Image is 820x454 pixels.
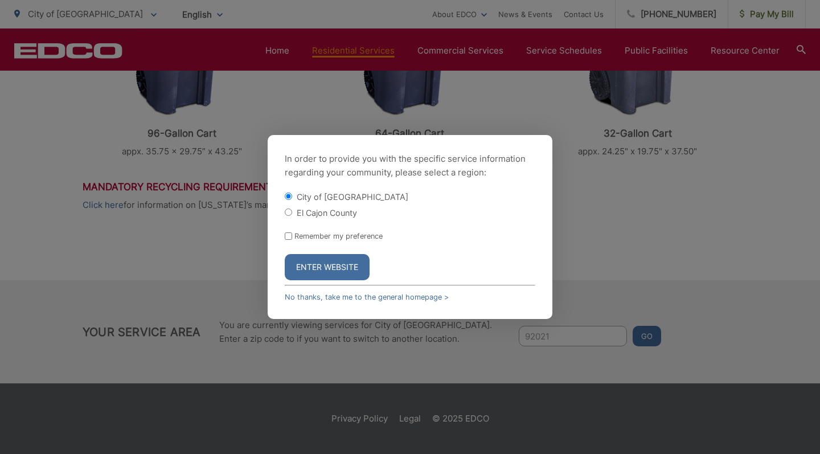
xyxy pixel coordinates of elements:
[297,208,357,218] label: El Cajon County
[285,293,449,301] a: No thanks, take me to the general homepage >
[285,254,370,280] button: Enter Website
[294,232,383,240] label: Remember my preference
[285,152,535,179] p: In order to provide you with the specific service information regarding your community, please se...
[297,192,408,202] label: City of [GEOGRAPHIC_DATA]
